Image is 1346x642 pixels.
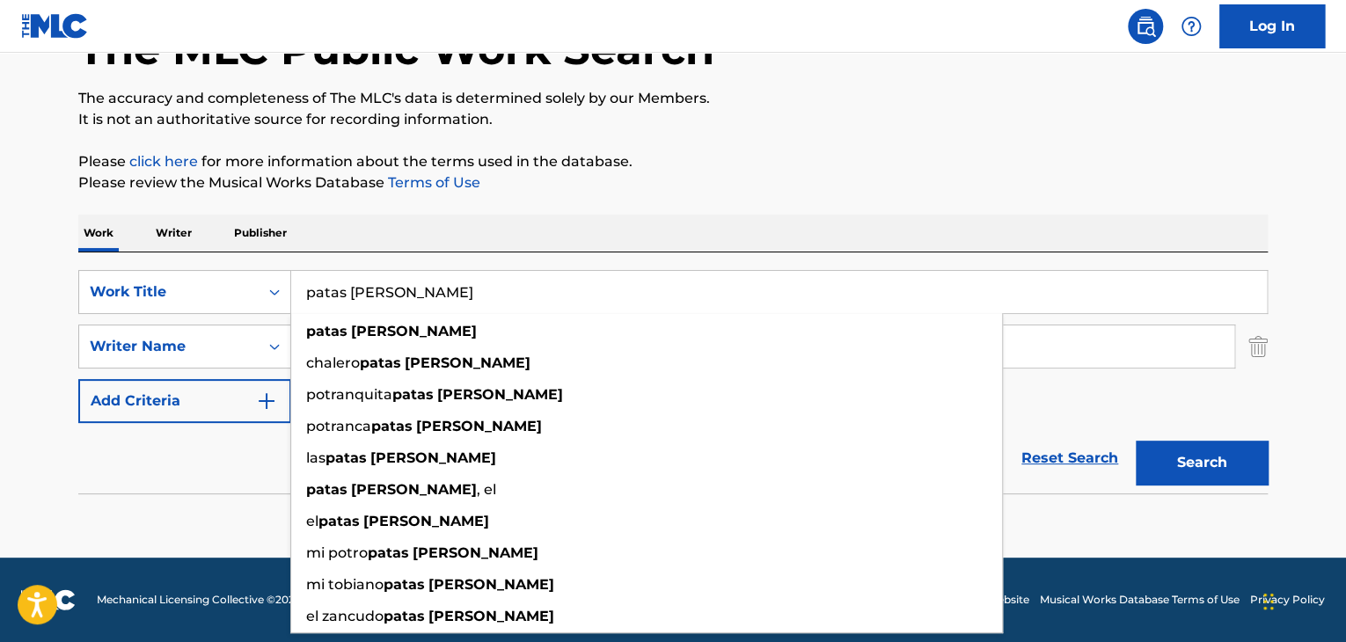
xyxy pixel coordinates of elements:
[351,323,477,339] strong: [PERSON_NAME]
[306,323,347,339] strong: patas
[1128,9,1163,44] a: Public Search
[1136,441,1268,485] button: Search
[21,13,89,39] img: MLC Logo
[229,215,292,252] p: Publisher
[1263,575,1274,628] div: Arrastrar
[384,576,425,593] strong: patas
[1135,16,1156,37] img: search
[360,354,401,371] strong: patas
[1174,9,1209,44] div: Help
[392,386,434,403] strong: patas
[306,386,392,403] span: potranquita
[384,174,480,191] a: Terms of Use
[405,354,530,371] strong: [PERSON_NAME]
[78,88,1268,109] p: The accuracy and completeness of The MLC's data is determined solely by our Members.
[306,544,368,561] span: mi potro
[384,608,425,624] strong: patas
[413,544,538,561] strong: [PERSON_NAME]
[97,592,301,608] span: Mechanical Licensing Collective © 2025
[437,386,563,403] strong: [PERSON_NAME]
[1040,592,1240,608] a: Musical Works Database Terms of Use
[306,354,360,371] span: chalero
[368,544,409,561] strong: patas
[78,215,119,252] p: Work
[306,608,384,624] span: el zancudo
[21,589,76,610] img: logo
[90,281,248,303] div: Work Title
[306,449,326,466] span: las
[306,576,384,593] span: mi tobiano
[78,109,1268,130] p: It is not an authoritative source for recording information.
[306,513,318,529] span: el
[428,608,554,624] strong: [PERSON_NAME]
[1013,439,1127,478] a: Reset Search
[1258,558,1346,642] div: Widget de chat
[306,481,347,498] strong: patas
[1248,325,1268,368] img: Delete Criterion
[428,576,554,593] strong: [PERSON_NAME]
[1250,592,1325,608] a: Privacy Policy
[90,336,248,357] div: Writer Name
[1219,4,1325,48] a: Log In
[318,513,360,529] strong: patas
[370,449,496,466] strong: [PERSON_NAME]
[78,379,291,423] button: Add Criteria
[1181,16,1202,37] img: help
[351,481,477,498] strong: [PERSON_NAME]
[78,270,1268,493] form: Search Form
[326,449,367,466] strong: patas
[371,418,413,434] strong: patas
[363,513,489,529] strong: [PERSON_NAME]
[477,481,496,498] span: , el
[256,390,277,412] img: 9d2ae6d4665cec9f34b9.svg
[129,153,198,170] a: click here
[416,418,542,434] strong: [PERSON_NAME]
[306,418,371,434] span: potranca
[1258,558,1346,642] iframe: Chat Widget
[78,172,1268,193] p: Please review the Musical Works Database
[78,151,1268,172] p: Please for more information about the terms used in the database.
[150,215,197,252] p: Writer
